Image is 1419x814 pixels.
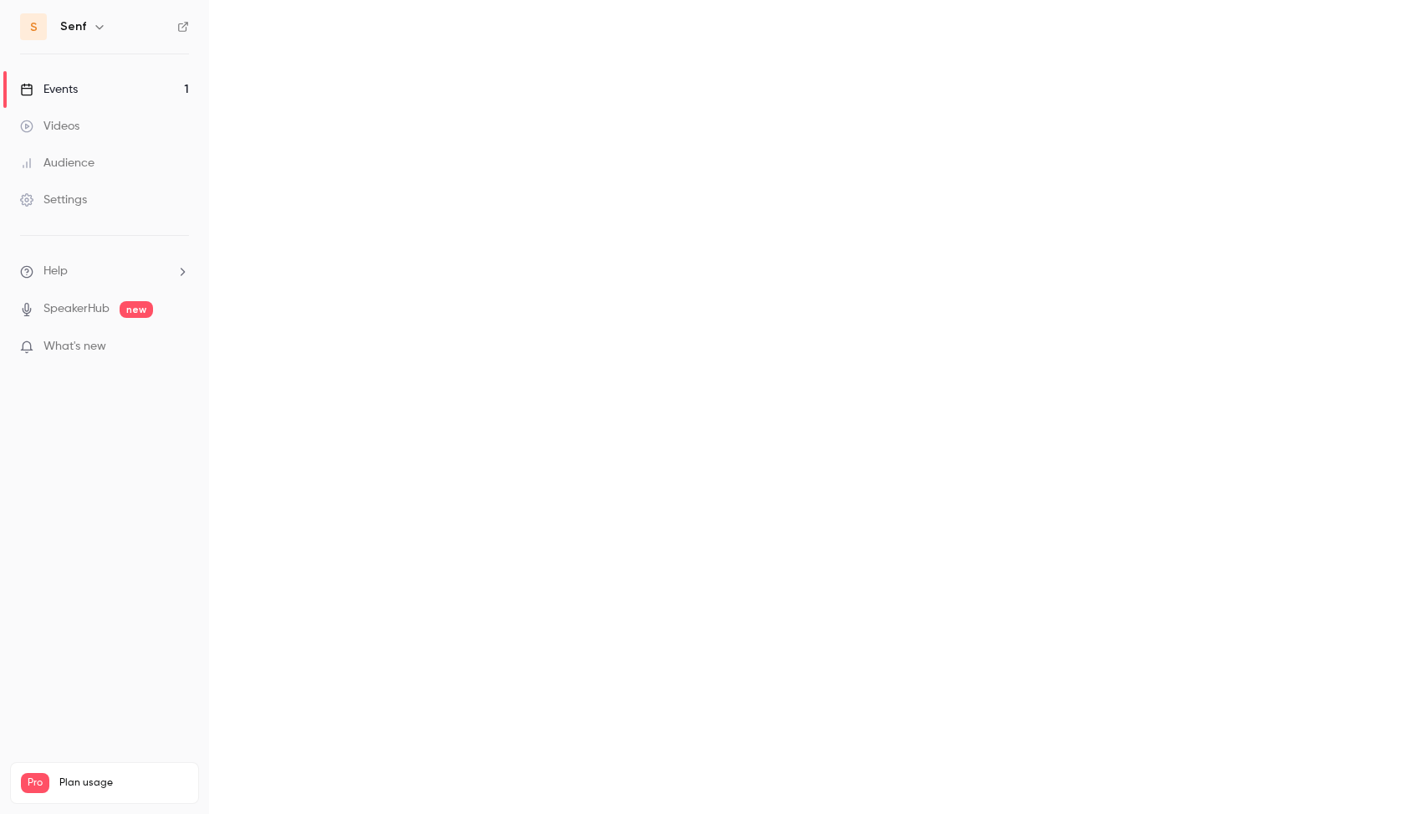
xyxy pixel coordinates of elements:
[20,81,78,98] div: Events
[43,300,110,318] a: SpeakerHub
[169,340,189,355] iframe: Noticeable Trigger
[30,18,38,36] span: S
[59,776,188,790] span: Plan usage
[120,301,153,318] span: new
[20,118,79,135] div: Videos
[60,18,86,35] h6: Senf
[43,263,68,280] span: Help
[20,155,94,172] div: Audience
[43,338,106,356] span: What's new
[20,263,189,280] li: help-dropdown-opener
[20,192,87,208] div: Settings
[21,773,49,793] span: Pro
